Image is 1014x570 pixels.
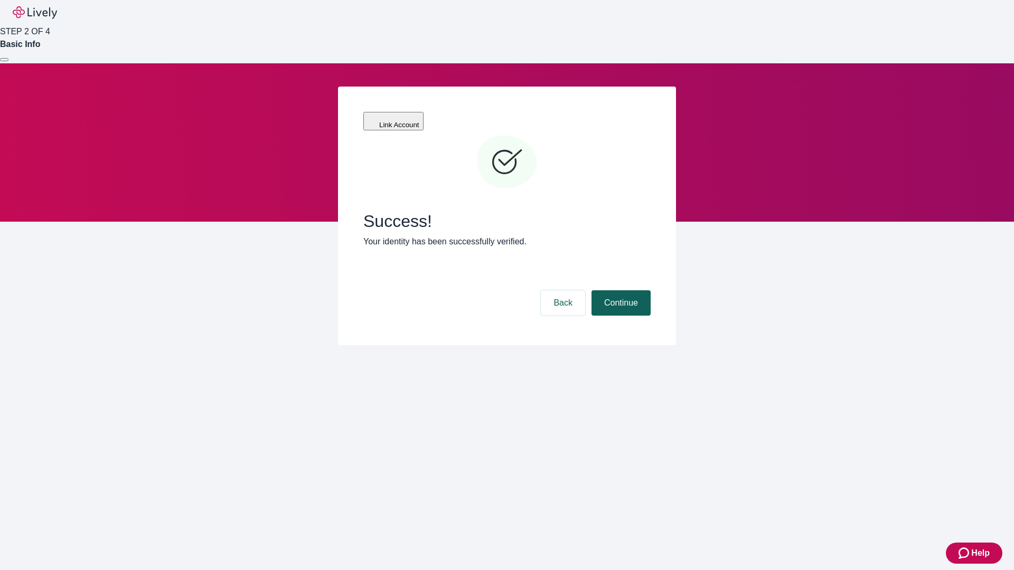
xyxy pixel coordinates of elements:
button: Link Account [363,112,424,130]
span: Success! [363,211,651,231]
svg: Zendesk support icon [959,547,971,559]
svg: Checkmark icon [475,131,539,194]
img: Lively [13,6,57,19]
span: Help [971,547,990,559]
p: Your identity has been successfully verified. [363,235,651,248]
button: Continue [591,290,651,316]
button: Back [541,290,585,316]
button: Zendesk support iconHelp [946,543,1002,564]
